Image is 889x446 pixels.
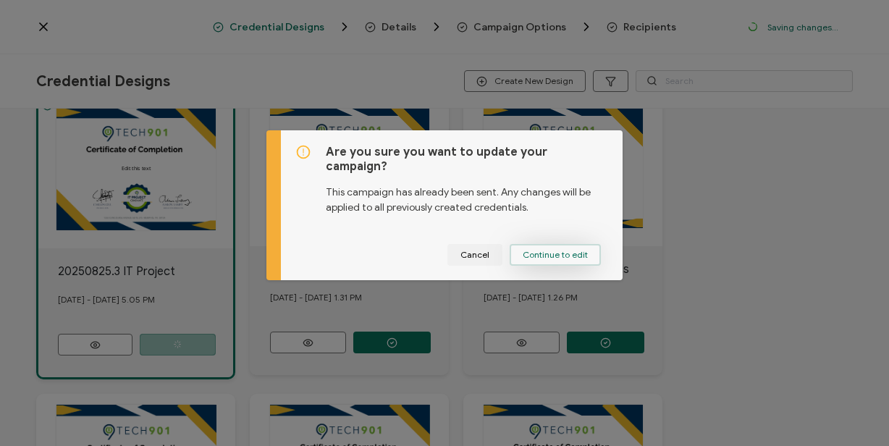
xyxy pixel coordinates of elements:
[326,145,607,174] h5: Are you sure you want to update your campaign?
[266,130,622,280] div: dialog
[326,174,607,215] p: This campaign has already been sent. Any changes will be applied to all previously created creden...
[523,251,588,259] span: Continue to edit
[460,251,489,259] span: Cancel
[510,244,601,266] button: Continue to edit
[817,376,889,446] iframe: Chat Widget
[447,244,502,266] button: Cancel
